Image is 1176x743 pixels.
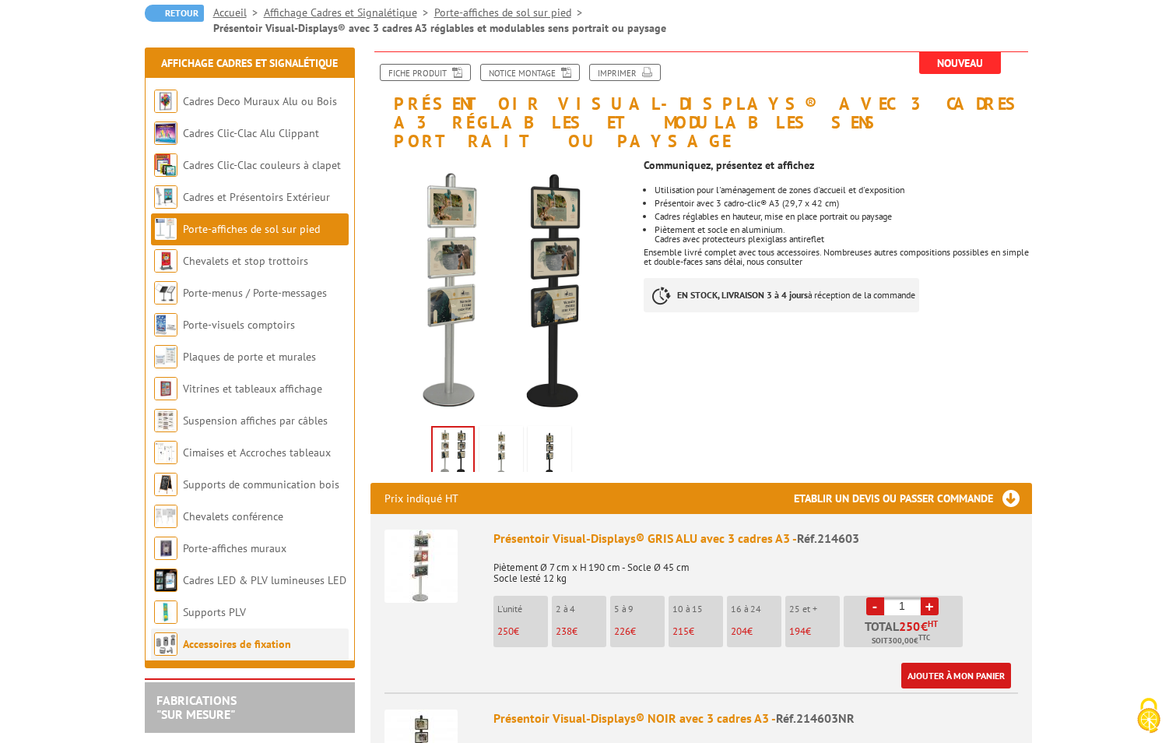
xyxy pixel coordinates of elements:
[154,217,177,241] img: Porte-affiches de sol sur pied
[183,318,295,332] a: Porte-visuels comptoirs
[183,509,283,523] a: Chevalets conférence
[154,121,177,145] img: Cadres Clic-Clac Alu Clippant
[154,409,177,432] img: Suspension affiches par câbles
[672,604,723,614] p: 10 à 15
[183,541,286,555] a: Porte-affiches muraux
[614,626,665,637] p: €
[919,52,1001,74] span: Nouveau
[794,483,1032,514] h3: Etablir un devis ou passer commande
[154,249,177,273] img: Chevalets et stop trottoirs
[480,64,580,81] a: Notice Montage
[154,345,177,368] img: Plaques de porte et murales
[493,551,1018,584] p: Piètement Ø 7 cm x H 190 cm - Socle Ø 45 cm Socle lesté 12 kg
[731,625,747,638] span: 204
[183,382,322,396] a: Vitrines et tableaux affichage
[154,281,177,305] img: Porte-menus / Porte-messages
[497,626,548,637] p: €
[183,477,339,491] a: Supports de communication bois
[872,635,930,647] span: Soit €
[531,429,568,477] img: presentoir_visual_displays_avec_3_cadres_a3_reglables_et_modulables_sens_portrait_ou_paysage_2146...
[154,313,177,336] img: Porte-visuels comptoirs
[789,625,806,638] span: 194
[921,597,939,615] a: +
[789,626,840,637] p: €
[154,185,177,209] img: Cadres et Présentoirs Extérieur
[154,90,177,113] img: Cadres Deco Muraux Alu ou Bois
[154,569,177,592] img: Cadres LED & PLV lumineuses LED
[928,618,938,629] sup: HT
[677,289,808,301] strong: EN STOCK, LIVRAISON 3 à 4 jours
[655,199,1031,208] li: Présentoir avec 3 cadro-clic® A3 (29,7 x 42 cm)
[921,620,928,632] span: €
[797,530,859,546] span: Réf.214603
[655,225,1031,244] li: Piètement et socle en aluminium. Cadres avec protecteurs plexiglass antireflet
[145,5,204,22] a: Retour
[183,158,341,172] a: Cadres Clic-Clac couleurs à clapet
[655,185,1031,195] li: Utilisation pour l'aménagement de zones d'accueil et d'exposition
[154,441,177,464] img: Cimaises et Accroches tableaux
[614,604,665,614] p: 5 à 9
[156,692,237,722] a: FABRICATIONS"Sur Mesure"
[370,159,633,421] img: presentoir_visual_displays_avec_3_cadres_a3_reglables_et_modulables_sens_portrait_ou_paysage_2146...
[183,254,308,268] a: Chevalets et stop trottoirs
[154,473,177,496] img: Supports de communication bois
[433,428,473,476] img: presentoir_visual_displays_avec_3_cadres_a3_reglables_et_modulables_sens_portrait_ou_paysage_2146...
[644,158,814,172] strong: Communiquez, présentez et affichez
[213,5,264,19] a: Accueil
[901,663,1011,688] a: Ajouter à mon panier
[384,530,458,603] img: Présentoir Visual-Displays® GRIS ALU avec 3 cadres A3
[497,625,514,638] span: 250
[848,620,963,647] p: Total
[154,632,177,656] img: Accessoires de fixation
[614,625,630,638] span: 226
[493,710,1018,727] div: Présentoir Visual-Displays® NOIR avec 3 cadres A3 -
[183,445,331,460] a: Cimaises et Accroches tableaux
[434,5,588,19] a: Porte-affiches de sol sur pied
[183,94,337,108] a: Cadres Deco Muraux Alu ou Bois
[183,605,246,619] a: Supports PLV
[183,573,346,587] a: Cadres LED & PLV lumineuses LED
[918,633,930,642] sup: TTC
[731,604,781,614] p: 16 à 24
[1129,696,1168,735] img: Cookies (fenêtre modale)
[1122,690,1176,743] button: Cookies (fenêtre modale)
[161,56,338,70] a: Affichage Cadres et Signalétique
[672,625,689,638] span: 215
[154,600,177,624] img: Supports PLV
[655,212,1031,221] li: Cadres réglables en hauteur, mise en place portrait ou paysage
[154,153,177,177] img: Cadres Clic-Clac couleurs à clapet
[183,190,330,204] a: Cadres et Présentoirs Extérieur
[556,604,606,614] p: 2 à 4
[154,505,177,528] img: Chevalets conférence
[899,620,921,632] span: 250
[556,626,606,637] p: €
[183,350,316,364] a: Plaques de porte et murales
[183,126,319,140] a: Cadres Clic-Clac Alu Clippant
[589,64,661,81] a: Imprimer
[789,604,840,614] p: 25 et +
[672,626,723,637] p: €
[644,278,919,312] p: à réception de la commande
[154,537,177,560] img: Porte-affiches muraux
[483,429,520,477] img: presentoir_visual_displays_avec_3_cadres_a3_reglables_et_modulables_sens_portrait_ou_paysage_2146...
[776,710,855,726] span: Réf.214603NR
[183,637,291,651] a: Accessoires de fixation
[264,5,434,19] a: Affichage Cadres et Signalétique
[183,286,327,300] a: Porte-menus / Porte-messages
[183,222,320,236] a: Porte-affiches de sol sur pied
[380,64,471,81] a: Fiche produit
[154,377,177,400] img: Vitrines et tableaux affichage
[731,626,781,637] p: €
[493,530,1018,548] div: Présentoir Visual-Displays® GRIS ALU avec 3 cadres A3 -
[384,483,458,514] p: Prix indiqué HT
[213,20,666,36] li: Présentoir Visual-Displays® avec 3 cadres A3 réglables et modulables sens portrait ou paysage
[866,597,884,615] a: -
[556,625,572,638] span: 238
[644,151,1043,336] div: Ensemble livré complet avec tous accessoires. Nombreuses autres compositions possibles en simple ...
[359,51,1044,151] h1: Présentoir Visual-Displays® avec 3 cadres A3 réglables et modulables sens portrait ou paysage
[888,635,914,647] span: 300,00
[183,414,328,428] a: Suspension affiches par câbles
[497,604,548,614] p: L'unité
